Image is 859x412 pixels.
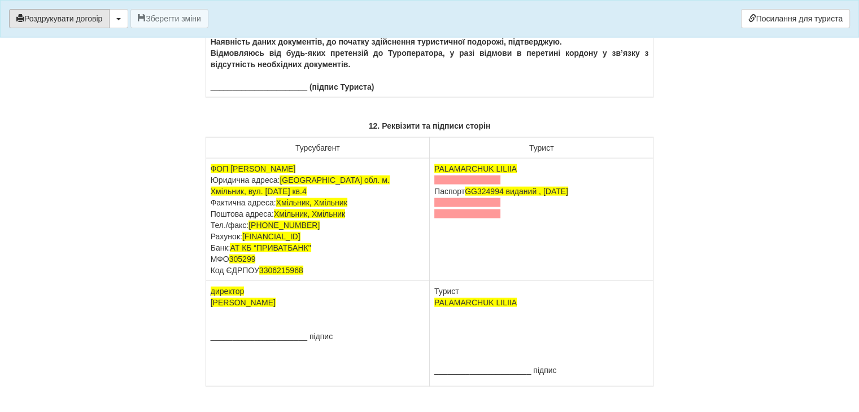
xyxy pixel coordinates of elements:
[248,221,320,230] span: [PHONE_NUMBER]
[211,164,296,173] span: ФОП [PERSON_NAME]
[211,331,425,342] p: ______________________ підпис
[206,120,654,132] p: 12. Реквізити та підписи сторін
[230,243,311,252] span: АТ КБ “ПРИВАТБАНК"
[741,9,850,28] a: Посилання для туриста
[430,138,653,159] td: Турист
[242,232,300,241] span: [FINANCIAL_ID]
[211,298,276,307] span: [PERSON_NAME]
[274,209,345,218] span: Хмільник, Хмільник
[206,159,429,281] td: Юридична адреса: Фактична адреса: Поштова адреса: Тел./факс: Рахунок: Банк: МФО Код ЄДРПОУ
[430,159,653,281] td: Паспорт
[206,138,429,159] td: Турсубагент
[259,266,303,275] span: 3306215968
[211,287,245,296] span: директор
[465,187,568,196] span: GG324994 виданий , [DATE]
[434,298,517,307] span: PALAMARCHUK LILIIA
[9,9,110,28] button: Роздрукувати договір
[434,164,517,173] span: PALAMARCHUK LILIIA
[211,176,390,196] span: [GEOGRAPHIC_DATA] обл. м. Хмільник, вул. [DATE] кв.4
[434,286,648,308] p: Турист
[276,198,347,207] span: Хмільник, Хмільник
[130,9,208,28] button: Зберегти зміни
[434,365,648,376] p: ______________________ підпис
[229,255,256,264] span: 305299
